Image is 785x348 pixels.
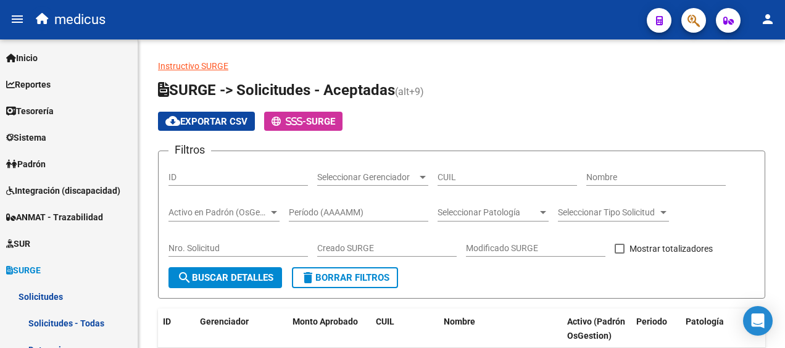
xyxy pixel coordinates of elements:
span: ID [163,317,171,326]
mat-icon: search [177,270,192,285]
span: Reportes [6,78,51,91]
div: Open Intercom Messenger [743,306,773,336]
a: Instructivo SURGE [158,61,228,71]
span: CUIL [376,317,394,326]
span: Activo (Padrón OsGestion) [567,317,625,341]
span: Gerenciador [200,317,249,326]
span: SURGE -> Solicitudes - Aceptadas [158,81,395,99]
span: Mostrar totalizadores [629,241,713,256]
span: - [272,116,306,127]
span: medicus [54,6,106,33]
span: Padrón [6,157,46,171]
span: SURGE [6,263,41,277]
span: Inicio [6,51,38,65]
span: Exportar CSV [165,116,247,127]
span: Borrar Filtros [301,272,389,283]
span: (alt+9) [395,86,424,97]
span: Tesorería [6,104,54,118]
span: SURGE [306,116,335,127]
button: -SURGE [264,112,343,131]
h3: Filtros [168,141,211,159]
button: Buscar Detalles [168,267,282,288]
span: Patología [686,317,724,326]
span: Seleccionar Patología [438,207,538,218]
span: Monto Aprobado [293,317,358,326]
span: Seleccionar Gerenciador [317,172,417,183]
span: Integración (discapacidad) [6,184,120,197]
mat-icon: menu [10,12,25,27]
span: Periodo [636,317,667,326]
span: Buscar Detalles [177,272,273,283]
span: Sistema [6,131,46,144]
button: Borrar Filtros [292,267,398,288]
span: Seleccionar Tipo Solicitud [558,207,658,218]
span: ANMAT - Trazabilidad [6,210,103,224]
mat-icon: delete [301,270,315,285]
span: SUR [6,237,30,251]
span: Nombre [444,317,475,326]
mat-icon: person [760,12,775,27]
mat-icon: cloud_download [165,114,180,128]
span: Activo en Padrón (OsGestion) [168,207,268,218]
button: Exportar CSV [158,112,255,131]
